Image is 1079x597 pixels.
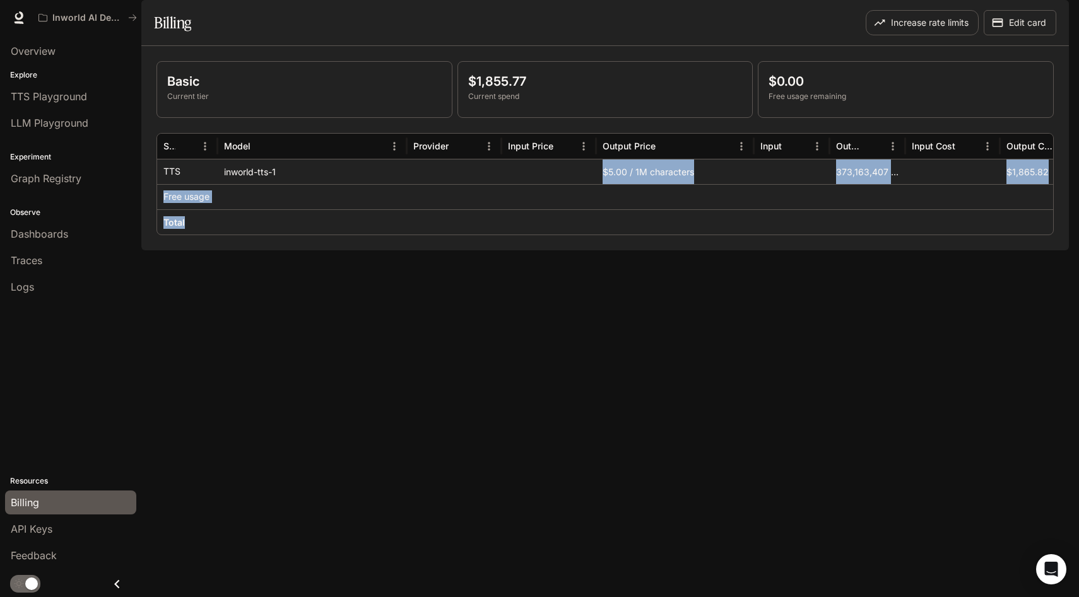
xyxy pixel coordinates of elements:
div: Service [163,141,175,151]
div: Provider [413,141,449,151]
button: Menu [480,137,498,156]
p: Inworld AI Demos [52,13,123,23]
h6: Total [163,216,185,229]
div: $5.00 / 1M characters [596,159,754,184]
div: Open Intercom Messenger [1036,554,1066,584]
p: Free usage [163,190,209,203]
button: Menu [883,137,902,156]
div: Input [760,141,782,151]
div: Output [836,141,863,151]
button: Sort [657,137,676,156]
button: All workspaces [33,5,143,30]
button: Sort [177,137,196,156]
button: Menu [196,137,215,156]
p: TTS [163,165,180,178]
div: Input Price [508,141,553,151]
div: 373,163,407 characters [830,159,905,184]
p: Current tier [167,91,442,102]
button: Sort [864,137,883,156]
div: Input Cost [912,141,955,151]
button: Edit card [984,10,1056,35]
p: Free usage remaining [769,91,1043,102]
div: Model [224,141,251,151]
button: Menu [978,137,997,156]
h1: Billing [154,10,191,35]
button: Sort [783,137,802,156]
button: Menu [574,137,593,156]
p: Basic [167,72,442,91]
div: Output Cost [1006,141,1052,151]
div: inworld-tts-1 [218,159,407,184]
button: Sort [450,137,469,156]
button: Menu [385,137,404,156]
p: $0.00 [769,72,1043,91]
button: Menu [808,137,827,156]
div: Output Price [603,141,656,151]
button: Increase rate limits [866,10,979,35]
button: Sort [252,137,271,156]
button: Menu [732,137,751,156]
p: Current spend [468,91,743,102]
p: $1,855.77 [468,72,743,91]
button: Sort [555,137,574,156]
button: Sort [957,137,976,156]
